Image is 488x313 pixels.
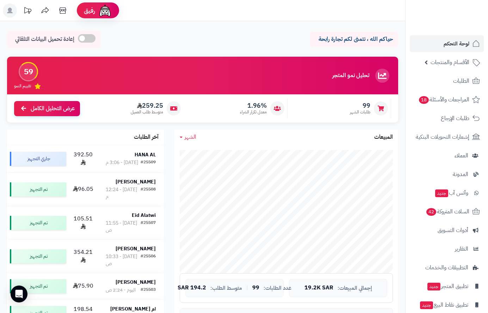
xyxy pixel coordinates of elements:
span: الطلبات [453,76,469,86]
a: المدونة [410,166,484,183]
span: عرض التحليل الكامل [31,105,75,113]
td: 392.50 [69,145,98,173]
div: #25507 [141,220,156,234]
a: تحديثات المنصة [19,4,36,19]
a: الطلبات [410,73,484,89]
div: جاري التجهيز [10,152,66,166]
span: المدونة [453,169,468,179]
td: 105.51 [69,206,98,239]
a: وآتس آبجديد [410,184,484,201]
div: [DATE] - 10:33 ص [106,253,141,267]
img: ai-face.png [98,4,112,18]
div: تم التجهيز [10,279,66,293]
h3: تحليل نمو المتجر [332,73,369,79]
div: #25506 [141,253,156,267]
span: الشهر [185,133,196,141]
span: 18 [419,96,429,104]
span: رفيق [84,6,95,15]
span: جديد [420,301,433,309]
div: #25503 [141,287,156,294]
span: الأقسام والمنتجات [431,57,469,67]
div: Open Intercom Messenger [11,286,27,302]
span: إشعارات التحويلات البنكية [416,132,469,142]
span: جديد [435,189,448,197]
td: 75.90 [69,273,98,299]
span: طلبات الشهر [350,109,370,115]
span: 1.96% [240,102,267,109]
p: حياكم الله ، نتمنى لكم تجارة رابحة [315,35,393,43]
strong: [PERSON_NAME] [116,178,156,186]
div: [DATE] - 11:55 ص [106,220,141,234]
span: جديد [427,283,440,290]
span: 42 [426,208,436,216]
span: عدد الطلبات: [264,285,291,291]
a: العملاء [410,147,484,164]
span: معدل تكرار الشراء [240,109,267,115]
a: التطبيقات والخدمات [410,259,484,276]
td: 354.21 [69,240,98,273]
a: أدوات التسويق [410,222,484,239]
strong: HANA AL [135,151,156,158]
span: المراجعات والأسئلة [418,95,469,105]
span: 259.25 [131,102,163,109]
a: عرض التحليل الكامل [14,101,80,116]
span: تطبيق نقاط البيع [419,300,468,310]
span: وآتس آب [434,188,468,198]
span: تقييم النمو [14,83,31,89]
span: أدوات التسويق [438,225,468,235]
a: السلات المتروكة42 [410,203,484,220]
strong: ام [PERSON_NAME] [110,305,156,313]
div: تم التجهيز [10,216,66,230]
img: logo-2.png [440,18,481,33]
span: 99 [350,102,370,109]
span: العملاء [455,151,468,161]
span: التطبيقات والخدمات [425,263,468,273]
span: 19.2K SAR [304,285,333,291]
span: التقارير [455,244,468,254]
span: | [246,285,248,290]
span: 194.2 SAR [178,285,206,291]
a: الشهر [180,133,196,141]
strong: [PERSON_NAME] [116,278,156,286]
a: التقارير [410,240,484,257]
span: لوحة التحكم [444,39,469,49]
strong: [PERSON_NAME] [116,245,156,252]
a: تطبيق المتجرجديد [410,278,484,295]
h3: آخر الطلبات [134,134,159,140]
span: إجمالي المبيعات: [338,285,372,291]
span: تطبيق المتجر [427,281,468,291]
span: السلات المتروكة [426,207,469,217]
div: [DATE] - 12:24 م [106,186,141,200]
div: #25509 [141,159,156,166]
h3: المبيعات [374,134,393,140]
span: متوسط الطلب: [210,285,242,291]
a: المراجعات والأسئلة18 [410,91,484,108]
a: لوحة التحكم [410,35,484,52]
span: طلبات الإرجاع [441,113,469,123]
div: اليوم - 2:24 ص [106,287,136,294]
div: #25508 [141,186,156,200]
span: 99 [252,285,259,291]
div: [DATE] - 3:06 م [106,159,138,166]
strong: Eid Alatwi [132,212,156,219]
span: متوسط طلب العميل [131,109,163,115]
div: تم التجهيز [10,182,66,196]
td: 96.05 [69,173,98,206]
a: طلبات الإرجاع [410,110,484,127]
span: إعادة تحميل البيانات التلقائي [15,35,74,43]
div: تم التجهيز [10,249,66,263]
a: إشعارات التحويلات البنكية [410,129,484,145]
